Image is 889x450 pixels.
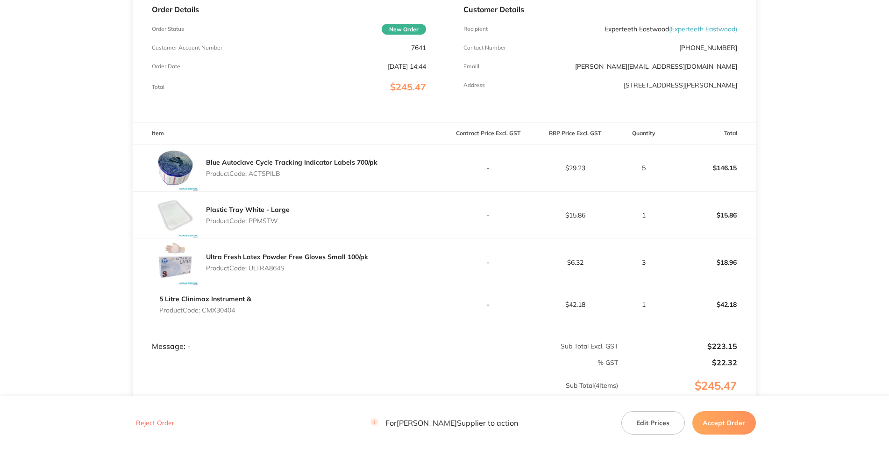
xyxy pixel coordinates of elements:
[619,164,668,172] p: 5
[134,382,618,408] p: Sub Total ( 4 Items)
[206,264,368,272] p: Product Code: ULTRA864S
[159,295,251,303] a: 5 Litre Clinimax Instrument &
[370,419,518,428] p: For [PERSON_NAME] Supplier to action
[621,411,685,435] button: Edit Prices
[575,62,737,71] a: [PERSON_NAME][EMAIL_ADDRESS][DOMAIN_NAME]
[463,82,485,88] p: Address
[152,63,180,70] p: Order Date
[445,259,531,266] p: -
[669,25,737,33] span: ( Experteeth Eastwood )
[619,358,737,367] p: $22.32
[624,81,737,89] p: [STREET_ADDRESS][PERSON_NAME]
[679,44,737,51] p: [PHONE_NUMBER]
[152,192,199,239] img: cTd1NzZxYQ
[619,259,668,266] p: 3
[206,217,290,225] p: Product Code: PPMSTW
[669,123,756,145] th: Total
[445,123,532,145] th: Contract Price Excl. GST
[692,411,756,435] button: Accept Order
[445,301,531,308] p: -
[390,81,426,93] span: $245.47
[532,123,619,145] th: RRP Price Excl. GST
[152,145,199,191] img: bzFsc2ljdA
[669,251,755,274] p: $18.96
[388,63,426,70] p: [DATE] 14:44
[133,323,444,351] td: Message: -
[445,342,619,350] p: Sub Total Excl. GST
[532,211,618,219] p: $15.86
[159,306,251,314] p: Product Code: CMX30404
[669,293,755,316] p: $42.18
[133,419,177,428] button: Reject Order
[532,259,618,266] p: $6.32
[152,5,426,14] p: Order Details
[669,157,755,179] p: $146.15
[619,211,668,219] p: 1
[152,84,164,90] p: Total
[619,301,668,308] p: 1
[133,123,444,145] th: Item
[152,44,222,51] p: Customer Account Number
[382,24,426,35] span: New Order
[445,164,531,172] p: -
[463,44,506,51] p: Contact Number
[669,204,755,226] p: $15.86
[152,239,199,286] img: cW41Z2E0Zw
[463,63,479,70] p: Emaill
[411,44,426,51] p: 7641
[206,205,290,214] a: Plastic Tray White - Large
[445,211,531,219] p: -
[206,170,377,177] p: Product Code: ACTSPILB
[463,5,737,14] p: Customer Details
[619,379,755,411] p: $245.47
[206,158,377,167] a: Blue Autoclave Cycle Tracking Indicator Labels 700/pk
[206,253,368,261] a: Ultra Fresh Latex Powder Free Gloves Small 100/pk
[532,164,618,172] p: $29.23
[532,301,618,308] p: $42.18
[619,342,737,350] p: $223.15
[152,26,184,32] p: Order Status
[134,359,618,366] p: % GST
[605,25,737,33] p: Experteeth Eastwood
[619,123,669,145] th: Quantity
[463,26,488,32] p: Recipient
